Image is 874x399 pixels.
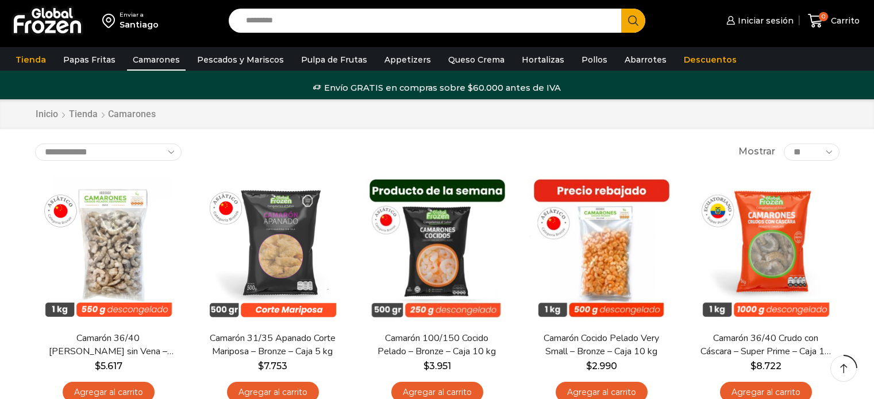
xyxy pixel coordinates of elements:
[586,361,592,371] span: $
[586,361,617,371] bdi: 2.990
[68,108,98,121] a: Tienda
[619,49,672,71] a: Abarrotes
[295,49,373,71] a: Pulpa de Frutas
[120,19,159,30] div: Santiago
[35,108,156,121] nav: Breadcrumb
[678,49,742,71] a: Descuentos
[206,332,338,358] a: Camarón 31/35 Apanado Corte Mariposa – Bronze – Caja 5 kg
[576,49,613,71] a: Pollos
[10,49,52,71] a: Tienda
[750,361,756,371] span: $
[699,332,831,358] a: Camarón 36/40 Crudo con Cáscara – Super Prime – Caja 10 kg
[127,49,186,71] a: Camarones
[258,361,287,371] bdi: 7.753
[57,49,121,71] a: Papas Fritas
[95,361,101,371] span: $
[95,361,122,371] bdi: 5.617
[423,361,429,371] span: $
[371,332,503,358] a: Camarón 100/150 Cocido Pelado – Bronze – Caja 10 kg
[258,361,264,371] span: $
[738,145,775,158] span: Mostrar
[621,9,645,33] button: Search button
[379,49,437,71] a: Appetizers
[750,361,781,371] bdi: 8.722
[535,332,667,358] a: Camarón Cocido Pelado Very Small – Bronze – Caja 10 kg
[120,11,159,19] div: Enviar a
[442,49,510,71] a: Queso Crema
[423,361,451,371] bdi: 3.951
[191,49,290,71] a: Pescados y Mariscos
[723,9,794,32] a: Iniciar sesión
[42,332,174,358] a: Camarón 36/40 [PERSON_NAME] sin Vena – Bronze – Caja 10 kg
[108,109,156,119] h1: Camarones
[102,11,120,30] img: address-field-icon.svg
[516,49,570,71] a: Hortalizas
[35,144,182,161] select: Pedido de la tienda
[735,15,794,26] span: Iniciar sesión
[819,12,828,21] span: 0
[35,108,59,121] a: Inicio
[828,15,860,26] span: Carrito
[805,7,863,34] a: 0 Carrito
